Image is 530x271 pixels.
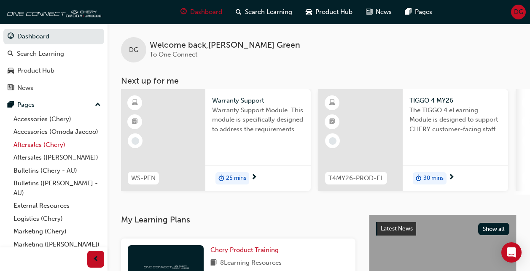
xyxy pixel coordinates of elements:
a: Marketing ([PERSON_NAME]) [10,238,104,251]
a: Product Hub [3,63,104,79]
a: Bulletins ([PERSON_NAME] - AU) [10,177,104,199]
span: car-icon [306,7,312,17]
span: Product Hub [315,7,352,17]
img: oneconnect [4,3,101,20]
span: booktick-icon [329,117,335,127]
div: Pages [17,100,35,110]
span: T4MY26-PROD-EL [328,173,384,183]
span: Welcome back , [PERSON_NAME] Green [150,41,300,50]
span: book-icon [210,258,217,268]
span: 30 mins [423,173,444,183]
span: WS-PEN [131,173,156,183]
button: Pages [3,97,104,113]
span: 8 Learning Resources [220,258,282,268]
a: Aftersales ([PERSON_NAME]) [10,151,104,164]
div: Open Intercom Messenger [501,242,522,263]
span: next-icon [448,174,455,182]
span: car-icon [8,67,14,75]
span: Chery Product Training [210,246,279,254]
span: pages-icon [8,101,14,109]
span: Warranty Support Module. This module is specifically designed to address the requirements and pro... [212,106,304,134]
span: learningResourceType_ELEARNING-icon [329,98,335,108]
button: DG [511,5,526,19]
span: news-icon [366,7,372,17]
span: duration-icon [416,173,422,184]
a: External Resources [10,199,104,212]
span: pages-icon [405,7,412,17]
a: guage-iconDashboard [174,3,229,21]
a: Dashboard [3,29,104,44]
div: Product Hub [17,66,54,76]
a: Latest NewsShow all [376,222,509,236]
span: learningRecordVerb_NONE-icon [329,137,336,145]
a: news-iconNews [359,3,398,21]
span: guage-icon [180,7,187,17]
a: Aftersales (Chery) [10,138,104,152]
span: Dashboard [190,7,222,17]
button: Show all [478,223,510,235]
a: Search Learning [3,46,104,62]
span: To One Connect [150,51,197,58]
a: News [3,80,104,96]
span: next-icon [251,174,257,182]
span: learningResourceType_ELEARNING-icon [132,98,138,108]
a: car-iconProduct Hub [299,3,359,21]
span: DG [514,7,523,17]
span: Pages [415,7,432,17]
span: DG [129,45,138,55]
a: Accessories (Omoda Jaecoo) [10,125,104,138]
div: Search Learning [17,49,64,59]
span: search-icon [8,50,13,58]
span: Latest News [381,225,413,232]
a: WS-PENWarranty SupportWarranty Support Module. This module is specifically designed to address th... [121,89,311,191]
span: booktick-icon [132,117,138,127]
span: guage-icon [8,33,14,41]
h3: Next up for me [108,76,530,86]
span: search-icon [236,7,242,17]
span: news-icon [8,84,14,92]
img: oneconnect [143,262,189,270]
span: learningRecordVerb_NONE-icon [132,137,139,145]
a: Marketing (Chery) [10,225,104,238]
span: up-icon [95,100,101,111]
span: prev-icon [93,254,99,265]
h3: My Learning Plans [121,215,355,225]
a: pages-iconPages [398,3,439,21]
div: News [17,83,33,93]
a: Accessories (Chery) [10,113,104,126]
span: TIGGO 4 MY26 [409,96,501,106]
span: News [376,7,392,17]
a: Bulletins (Chery - AU) [10,164,104,177]
span: The TIGGO 4 eLearning Module is designed to support CHERY customer-facing staff with the product ... [409,106,501,134]
span: Search Learning [245,7,292,17]
a: Chery Product Training [210,245,282,255]
a: search-iconSearch Learning [229,3,299,21]
span: duration-icon [218,173,224,184]
span: 25 mins [226,173,246,183]
button: DashboardSearch LearningProduct HubNews [3,27,104,97]
span: Warranty Support [212,96,304,106]
a: Logistics (Chery) [10,212,104,225]
a: T4MY26-PROD-ELTIGGO 4 MY26The TIGGO 4 eLearning Module is designed to support CHERY customer-faci... [318,89,508,191]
